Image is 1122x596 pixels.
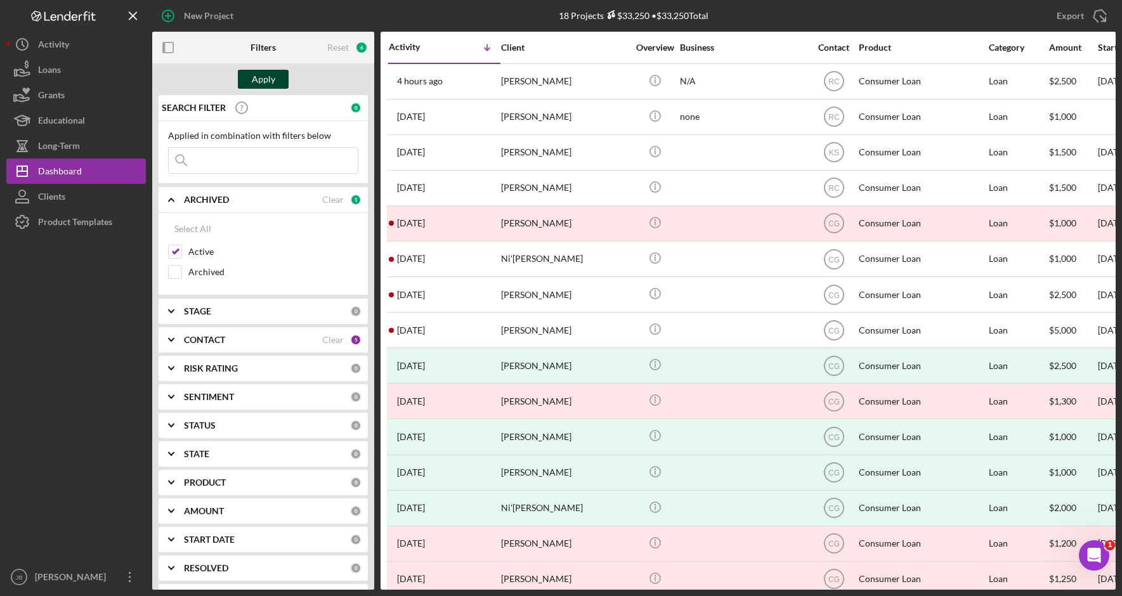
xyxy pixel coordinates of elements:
[859,456,986,489] div: Consumer Loan
[168,131,358,141] div: Applied in combination with filters below
[322,335,344,345] div: Clear
[6,209,146,235] button: Product Templates
[828,77,840,86] text: RC
[828,433,840,442] text: CG
[828,469,840,477] text: CG
[184,195,229,205] b: ARCHIVED
[501,562,628,596] div: [PERSON_NAME]
[397,538,425,548] time: 2024-11-26 19:04
[859,527,986,560] div: Consumer Loan
[397,503,425,513] time: 2024-12-30 15:12
[501,384,628,418] div: [PERSON_NAME]
[1049,325,1076,335] span: $5,000
[828,397,840,406] text: CG
[184,506,224,516] b: AMOUNT
[350,391,362,403] div: 0
[1049,207,1097,240] div: $1,000
[350,306,362,317] div: 0
[859,136,986,169] div: Consumer Loan
[680,65,807,98] div: N/A
[6,564,146,590] button: JB[PERSON_NAME]
[6,57,146,82] a: Loans
[859,207,986,240] div: Consumer Loan
[389,42,445,52] div: Activity
[252,70,275,89] div: Apply
[501,207,628,240] div: [PERSON_NAME]
[631,42,679,53] div: Overview
[397,254,425,264] time: 2025-06-09 18:44
[859,65,986,98] div: Consumer Loan
[184,335,225,345] b: CONTACT
[1049,527,1097,560] div: $1,200
[828,540,840,548] text: CG
[989,562,1048,596] div: Loan
[6,133,146,159] a: Long-Term
[38,57,61,86] div: Loans
[828,255,840,264] text: CG
[501,420,628,453] div: [PERSON_NAME]
[989,420,1048,453] div: Loan
[989,384,1048,418] div: Loan
[397,574,425,584] time: 2024-10-25 20:13
[38,108,85,136] div: Educational
[15,574,22,581] text: JB
[680,42,807,53] div: Business
[32,564,114,593] div: [PERSON_NAME]
[38,184,65,212] div: Clients
[184,420,216,431] b: STATUS
[859,313,986,347] div: Consumer Loan
[1049,456,1097,489] div: $1,000
[828,148,838,157] text: KS
[184,563,228,573] b: RESOLVED
[397,76,443,86] time: 2025-10-03 15:34
[828,290,840,299] text: CG
[859,349,986,382] div: Consumer Loan
[38,82,65,111] div: Grants
[1049,289,1076,300] span: $2,500
[989,456,1048,489] div: Loan
[1049,75,1076,86] span: $2,500
[559,10,708,21] div: 18 Projects • $33,250 Total
[1049,562,1097,596] div: $1,250
[38,209,112,238] div: Product Templates
[1049,242,1097,276] div: $1,000
[6,32,146,57] button: Activity
[859,42,986,53] div: Product
[501,491,628,525] div: Ni'[PERSON_NAME]
[501,42,628,53] div: Client
[859,171,986,205] div: Consumer Loan
[989,207,1048,240] div: Loan
[6,82,146,108] button: Grants
[168,216,218,242] button: Select All
[6,159,146,184] button: Dashboard
[327,42,349,53] div: Reset
[989,42,1048,53] div: Category
[501,100,628,134] div: [PERSON_NAME]
[501,527,628,560] div: [PERSON_NAME]
[397,325,425,335] time: 2025-05-14 14:37
[350,102,362,113] div: 0
[501,65,628,98] div: [PERSON_NAME]
[6,108,146,133] a: Educational
[1105,540,1115,550] span: 1
[188,245,358,258] label: Active
[828,361,840,370] text: CG
[604,10,649,21] div: $33,250
[859,242,986,276] div: Consumer Loan
[397,432,425,442] time: 2025-01-13 21:04
[501,349,628,382] div: [PERSON_NAME]
[828,219,840,228] text: CG
[1057,3,1084,29] div: Export
[989,65,1048,98] div: Loan
[350,420,362,431] div: 0
[350,448,362,460] div: 0
[989,349,1048,382] div: Loan
[501,278,628,311] div: [PERSON_NAME]
[397,290,425,300] time: 2025-05-15 18:54
[859,384,986,418] div: Consumer Loan
[350,505,362,517] div: 0
[501,171,628,205] div: [PERSON_NAME]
